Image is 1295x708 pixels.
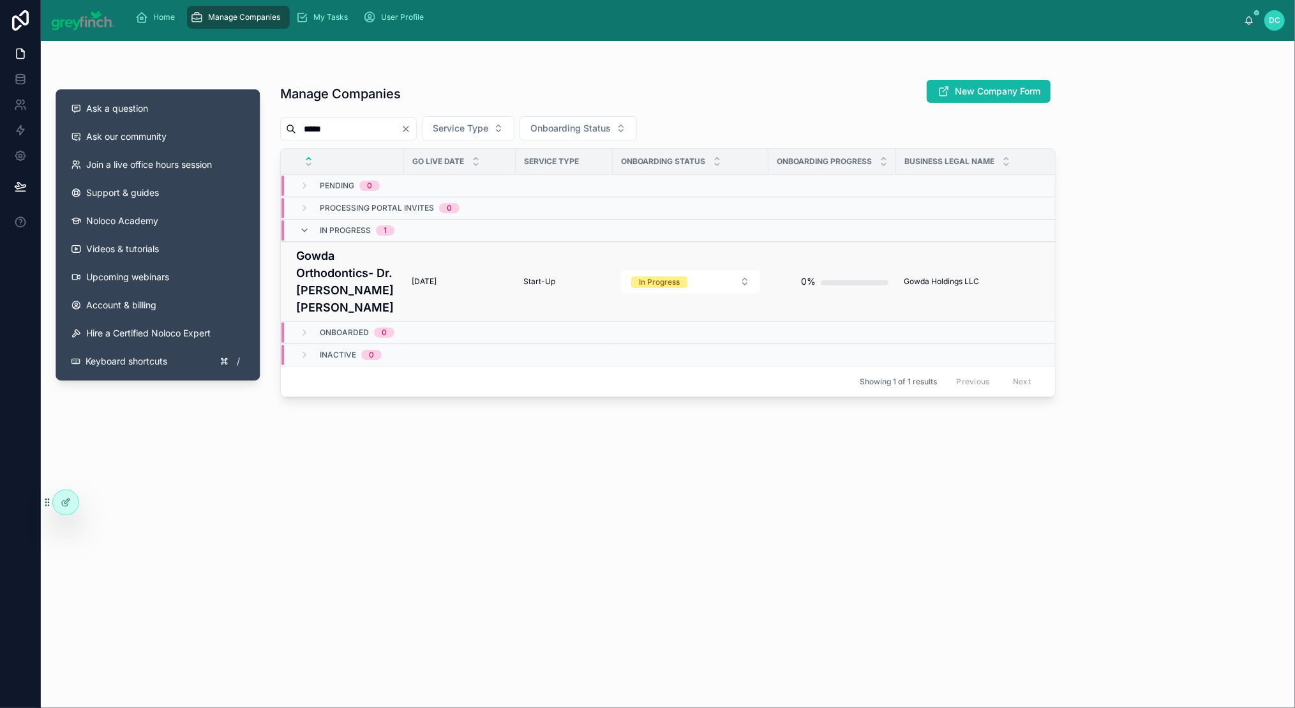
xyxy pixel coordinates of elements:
[776,269,888,294] a: 0%
[412,276,437,287] span: [DATE]
[412,156,464,167] span: Go Live Date
[523,276,605,287] a: Start-Up
[86,299,156,312] span: Account & billing
[320,328,369,338] span: Onboarded
[777,156,872,167] span: Onboarding Progress
[314,12,348,22] span: My Tasks
[61,94,255,123] button: Ask a question
[523,276,555,287] span: Start-Up
[132,6,184,29] a: Home
[61,319,255,347] button: Hire a Certified Noloco Expert
[86,215,158,227] span: Noloco Academy
[927,80,1051,103] button: New Company Form
[860,377,937,387] span: Showing 1 of 1 results
[382,328,387,338] div: 0
[86,186,159,199] span: Support & guides
[86,355,167,368] span: Keyboard shortcuts
[801,269,816,294] div: 0%
[367,181,372,191] div: 0
[61,207,255,235] a: Noloco Academy
[401,124,416,134] button: Clear
[412,276,508,287] a: [DATE]
[86,158,212,171] span: Join a live office hours session
[620,269,761,294] a: Select Button
[904,276,1111,287] a: Gowda Holdings LLC
[292,6,357,29] a: My Tasks
[61,347,255,375] button: Keyboard shortcuts/
[61,123,255,151] a: Ask our community
[61,235,255,263] a: Videos & tutorials
[369,350,374,360] div: 0
[280,85,401,103] h1: Manage Companies
[530,122,611,135] span: Onboarding Status
[621,270,760,293] button: Select Button
[382,12,424,22] span: User Profile
[86,102,148,115] span: Ask a question
[61,151,255,179] a: Join a live office hours session
[621,156,705,167] span: Onboarding Status
[904,276,979,287] span: Gowda Holdings LLC
[639,276,680,288] div: In Progress
[154,12,176,22] span: Home
[233,356,243,366] span: /
[86,130,167,143] span: Ask our community
[520,116,637,140] button: Select Button
[86,243,159,255] span: Videos & tutorials
[433,122,488,135] span: Service Type
[61,291,255,319] a: Account & billing
[320,203,434,213] span: Processing Portal Invites
[524,156,579,167] span: Service Type
[904,156,994,167] span: Business Legal Name
[86,327,211,340] span: Hire a Certified Noloco Expert
[384,225,387,236] div: 1
[320,225,371,236] span: In Progress
[320,181,354,191] span: Pending
[61,263,255,291] a: Upcoming webinars
[61,179,255,207] a: Support & guides
[187,6,290,29] a: Manage Companies
[447,203,452,213] div: 0
[422,116,514,140] button: Select Button
[320,350,356,360] span: Inactive
[296,247,396,316] a: Gowda Orthodontics- Dr. [PERSON_NAME] [PERSON_NAME]
[209,12,281,22] span: Manage Companies
[955,85,1040,98] span: New Company Form
[360,6,433,29] a: User Profile
[1269,15,1280,26] span: DC
[126,3,1245,31] div: scrollable content
[86,271,169,283] span: Upcoming webinars
[51,10,116,31] img: App logo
